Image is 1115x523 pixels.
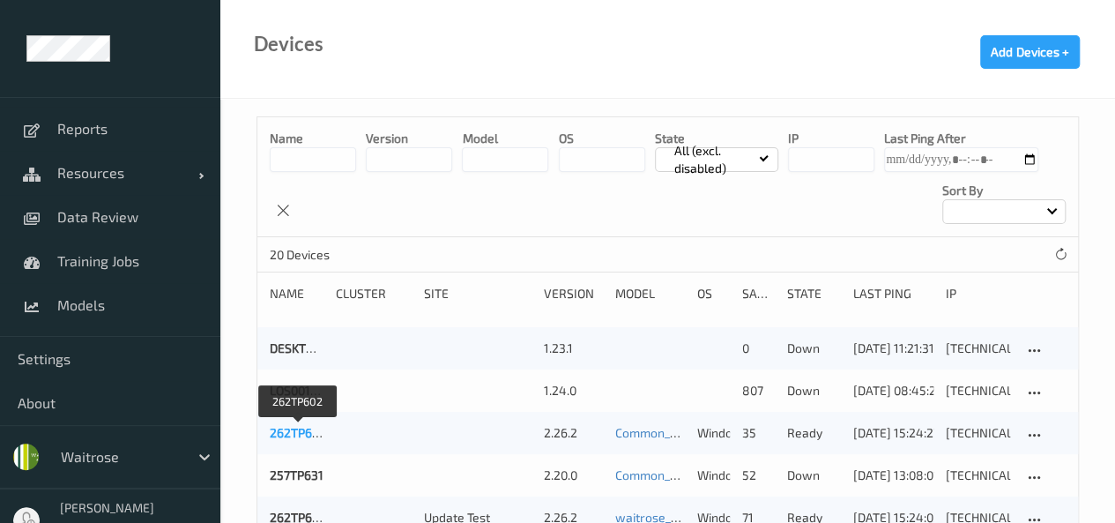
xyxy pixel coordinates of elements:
[742,467,775,484] div: 52
[980,35,1080,69] button: Add Devices +
[942,182,1066,199] p: Sort by
[852,285,933,303] div: Last Ping
[544,467,603,484] div: 2.20.0
[270,130,356,147] p: Name
[423,285,531,303] div: Site
[462,130,548,147] p: model
[946,424,1010,442] div: [TECHNICAL_ID]
[697,285,730,303] div: OS
[742,382,775,400] div: 807
[336,285,411,303] div: Cluster
[544,424,603,442] div: 2.26.2
[544,382,603,400] div: 1.24.0
[946,467,1010,484] div: [TECHNICAL_ID]
[544,285,603,303] div: version
[668,142,760,177] p: All (excl. disabled)
[544,340,603,357] div: 1.23.1
[655,130,778,147] p: State
[946,285,1010,303] div: ip
[852,382,933,400] div: [DATE] 08:45:21
[270,246,402,264] p: 20 Devices
[697,424,730,442] p: windows
[270,425,326,440] a: 262TP602
[786,424,840,442] p: ready
[697,467,730,484] p: windows
[786,467,840,484] p: down
[742,424,775,442] div: 35
[270,383,374,398] a: LOS00187dd9cd4b
[742,285,775,303] div: Samples
[852,467,933,484] div: [DATE] 13:08:01
[559,130,645,147] p: OS
[270,340,375,355] a: DESKTOP-1L0PT8G
[742,340,775,357] div: 0
[788,130,874,147] p: IP
[615,425,705,440] a: Common_Model
[946,340,1010,357] div: [TECHNICAL_ID]
[270,467,323,482] a: 257TP631
[946,382,1010,400] div: [TECHNICAL_ID]
[852,424,933,442] div: [DATE] 15:24:27
[852,340,933,357] div: [DATE] 11:21:31
[366,130,452,147] p: version
[270,285,323,303] div: Name
[615,285,685,303] div: Model
[786,285,840,303] div: State
[615,467,705,482] a: Common_Model
[786,340,840,357] p: down
[254,35,323,53] div: Devices
[786,382,840,400] p: down
[884,130,1038,147] p: Last Ping After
